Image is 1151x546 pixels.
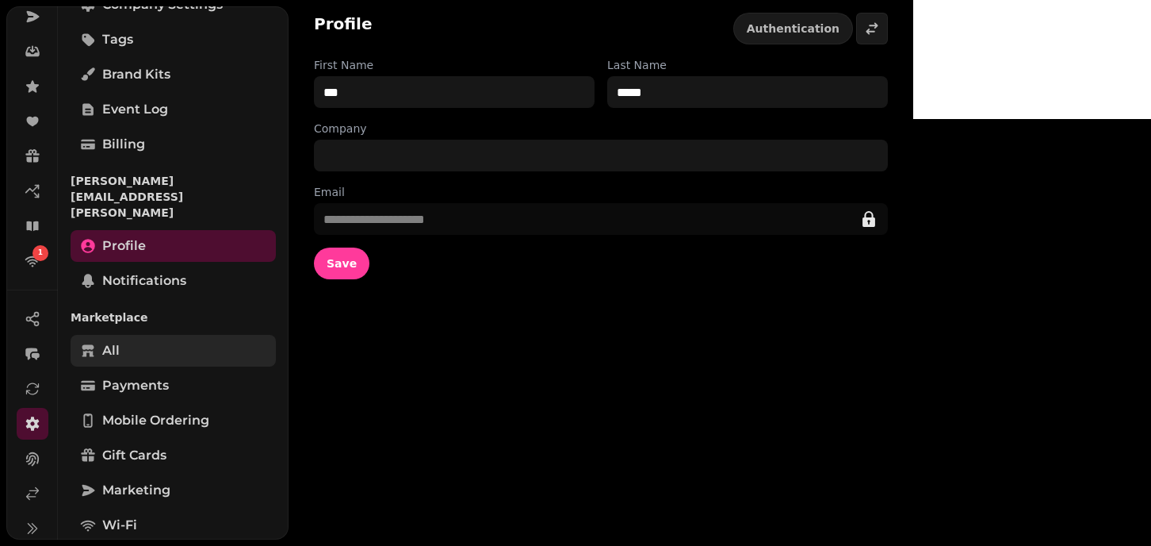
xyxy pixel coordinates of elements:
a: Marketing [71,475,276,506]
p: Marketplace [71,303,276,332]
span: Profile [102,236,146,256]
span: Save [327,258,357,269]
p: [PERSON_NAME][EMAIL_ADDRESS][PERSON_NAME] [71,167,276,227]
label: Company [314,121,888,136]
a: 1 [17,245,48,277]
label: First Name [314,57,595,73]
span: 1 [38,248,43,259]
span: Notifications [102,271,186,290]
span: Billing [102,135,145,154]
span: Event log [102,100,168,119]
label: Last Name [607,57,888,73]
span: Wi-Fi [102,516,137,535]
a: Profile [71,230,276,262]
span: Mobile ordering [102,411,209,430]
a: Wi-Fi [71,509,276,541]
a: Event log [71,94,276,125]
span: Gift cards [102,446,166,465]
span: Authentication [747,23,839,34]
a: Tags [71,24,276,56]
a: Gift cards [71,440,276,471]
h2: Profile [314,13,373,35]
a: Brand Kits [71,59,276,90]
span: Payments [102,376,169,395]
label: Email [314,184,888,200]
button: edit [853,203,885,235]
a: Billing [71,129,276,160]
button: Save [314,248,369,279]
span: Tags [102,30,133,49]
span: Marketing [102,481,170,500]
a: All [71,335,276,367]
a: Mobile ordering [71,405,276,436]
a: Notifications [71,265,276,297]
button: Authentication [733,13,853,44]
span: Brand Kits [102,65,170,84]
span: All [102,341,120,360]
a: Payments [71,370,276,402]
